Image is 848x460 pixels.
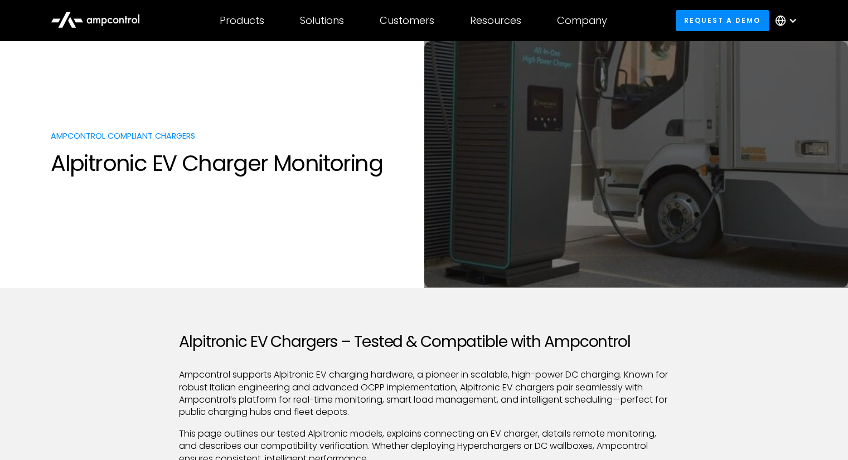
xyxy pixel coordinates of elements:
p: Ampcontrol supports Alpitronic EV charging hardware, a pioneer in scalable, high-power DC chargin... [179,369,669,419]
a: Request a demo [676,10,769,31]
h2: Alpitronic EV Chargers – Tested & Compatible with Ampcontrol [179,332,669,351]
div: Solutions [300,14,344,27]
div: Customers [380,14,434,27]
div: Products [220,14,264,27]
h1: Alpitronic EV Charger Monitoring [51,150,413,177]
div: Resources [470,14,521,27]
p: Ampcontrol compliant chargers [51,130,413,141]
div: Company [557,14,607,27]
